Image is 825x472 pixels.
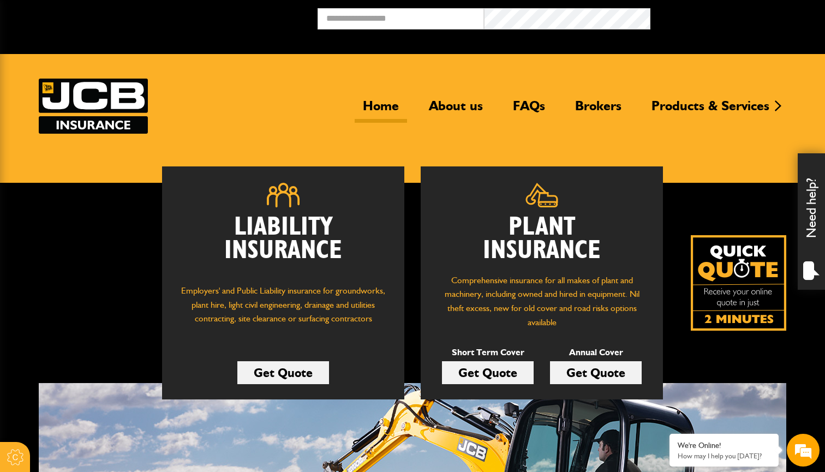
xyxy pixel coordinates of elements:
a: Brokers [567,98,630,123]
button: Broker Login [650,8,817,25]
p: Employers' and Public Liability insurance for groundworks, plant hire, light civil engineering, d... [178,284,388,336]
a: FAQs [505,98,553,123]
h2: Liability Insurance [178,216,388,273]
a: JCB Insurance Services [39,79,148,134]
a: Get Quote [237,361,329,384]
p: How may I help you today? [678,452,770,460]
a: About us [421,98,491,123]
a: Get your insurance quote isn just 2-minutes [691,235,786,331]
a: Home [355,98,407,123]
a: Get Quote [442,361,534,384]
a: Products & Services [643,98,778,123]
p: Comprehensive insurance for all makes of plant and machinery, including owned and hired in equipm... [437,273,647,329]
div: We're Online! [678,441,770,450]
p: Annual Cover [550,345,642,360]
p: Short Term Cover [442,345,534,360]
div: Need help? [798,153,825,290]
h2: Plant Insurance [437,216,647,262]
a: Get Quote [550,361,642,384]
img: Quick Quote [691,235,786,331]
img: JCB Insurance Services logo [39,79,148,134]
